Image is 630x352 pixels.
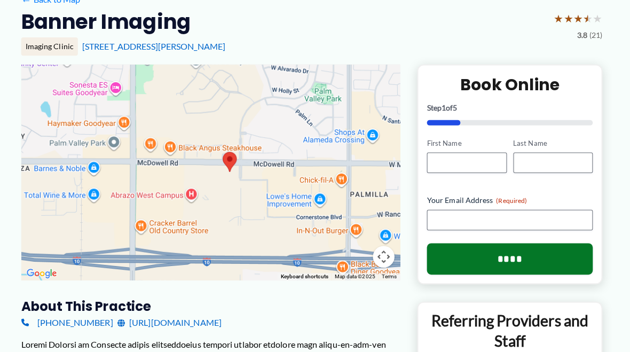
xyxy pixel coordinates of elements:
span: 3.8 [577,28,587,42]
span: (Required) [497,194,527,202]
label: Last Name [514,137,593,147]
a: [URL][DOMAIN_NAME] [123,311,226,327]
label: Your Email Address [429,192,593,203]
h3: About this practice [28,294,402,311]
span: ★ [583,8,593,28]
span: 5 [454,101,459,111]
span: Map data ©2025 [337,270,377,276]
h2: Banner Imaging [28,8,195,34]
a: Open this area in Google Maps (opens a new window) [30,263,66,277]
img: Google [30,263,66,277]
a: [STREET_ADDRESS][PERSON_NAME] [88,41,230,51]
span: 1 [443,101,447,111]
button: Keyboard shortcuts [284,270,331,277]
a: Terms (opens in new tab) [384,270,399,276]
p: Referring Providers and Staff [428,307,593,346]
div: Imaging Clinic [28,37,84,55]
span: ★ [593,8,602,28]
span: ★ [554,8,564,28]
span: ★ [573,8,583,28]
p: Step of [429,103,593,110]
h2: Book Online [429,73,593,94]
label: First Name [429,137,507,147]
span: ★ [564,8,573,28]
a: [PHONE_NUMBER] [28,311,119,327]
span: (21) [589,28,602,42]
button: Map camera controls [375,243,397,264]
